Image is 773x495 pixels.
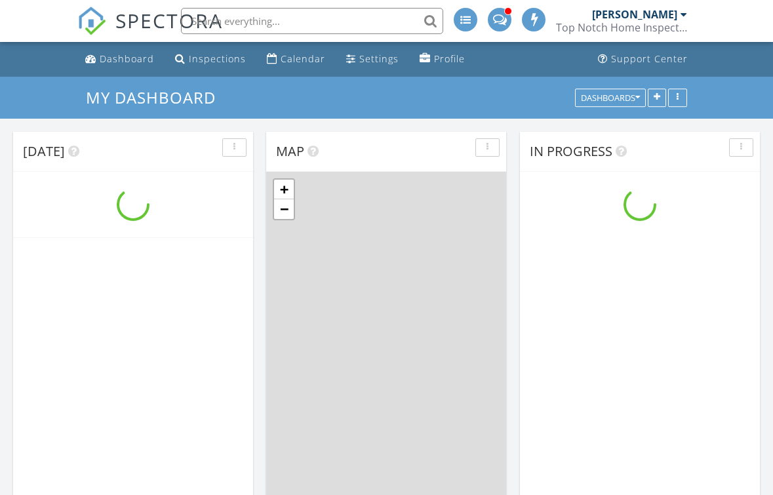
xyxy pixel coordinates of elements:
a: Settings [341,47,404,71]
a: Zoom out [274,199,294,219]
div: Support Center [611,52,688,65]
span: In Progress [530,142,612,160]
a: SPECTORA [77,18,223,45]
div: Profile [434,52,465,65]
img: The Best Home Inspection Software - Spectora [77,7,106,35]
a: My Dashboard [86,87,227,108]
a: Support Center [593,47,693,71]
a: Calendar [262,47,330,71]
div: [PERSON_NAME] [592,8,677,21]
div: Dashboard [100,52,154,65]
button: Dashboards [575,89,646,107]
a: Dashboard [80,47,159,71]
a: Profile [414,47,470,71]
div: Calendar [281,52,325,65]
div: Top Notch Home Inspection [556,21,687,34]
span: Map [276,142,304,160]
span: SPECTORA [115,7,223,34]
div: Inspections [189,52,246,65]
input: Search everything... [181,8,443,34]
span: [DATE] [23,142,65,160]
div: Dashboards [581,93,640,102]
a: Zoom in [274,180,294,199]
div: Settings [359,52,399,65]
a: Inspections [170,47,251,71]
